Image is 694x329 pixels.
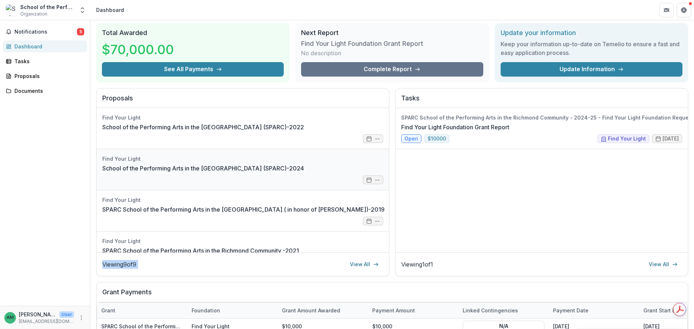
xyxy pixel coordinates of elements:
div: Linked Contingencies [458,303,549,318]
a: Complete Report [301,62,483,77]
button: Notifications5 [3,26,87,38]
div: Grant amount awarded [278,303,368,318]
img: School of the Performing Arts in the Richmond Community (SPARC) [6,4,17,16]
div: Payment date [549,303,639,318]
nav: breadcrumb [93,5,127,15]
div: Grant amount awarded [278,307,344,314]
div: Grant start date [639,307,689,314]
div: School of the Performing Arts in the [GEOGRAPHIC_DATA] (SPARC) [20,3,74,11]
div: Amanda Mullins [7,315,14,320]
a: View All [346,259,383,270]
div: Dashboard [96,6,124,14]
div: Payment Amount [368,303,458,318]
p: [PERSON_NAME] [19,311,56,318]
h2: Tasks [401,94,682,108]
a: Documents [3,85,87,97]
a: School of the Performing Arts in the [GEOGRAPHIC_DATA] (SPARC)-2022 [102,123,304,131]
span: 5 [77,28,84,35]
a: Proposals [3,70,87,82]
a: SPARC School of the Performing Arts in the Richmond Community -2021 [102,246,299,255]
button: Get Help [677,3,691,17]
a: View All [644,259,682,270]
div: Grant [97,303,187,318]
button: Open entity switcher [77,3,87,17]
div: Grant [97,307,120,314]
div: Dashboard [14,43,81,50]
span: Notifications [14,29,77,35]
p: No description [301,49,341,57]
div: Tasks [14,57,81,65]
div: Linked Contingencies [458,307,522,314]
a: SPARC School of the Performing Arts in the [GEOGRAPHIC_DATA] ( in honor of [PERSON_NAME])-2019 [102,205,385,214]
p: User [59,311,74,318]
h2: Update your information [501,29,682,37]
div: Documents [14,87,81,95]
h2: Next Report [301,29,483,37]
div: Proposals [14,72,81,80]
button: See All Payments [102,62,284,77]
button: Partners [659,3,674,17]
a: Dashboard [3,40,87,52]
div: Foundation [187,303,278,318]
h2: Total Awarded [102,29,284,37]
a: Tasks [3,55,87,67]
h3: $70,000.00 [102,40,174,59]
p: [EMAIL_ADDRESS][DOMAIN_NAME] [19,318,74,325]
a: Find Your Light Foundation Grant Report [401,123,509,131]
h3: Keep your information up-to-date on Temelio to ensure a fast and easy application process. [501,40,682,57]
h3: Find Your Light Foundation Grant Report [301,40,423,48]
div: Foundation [187,307,224,314]
a: School of the Performing Arts in the [GEOGRAPHIC_DATA] (SPARC)-2024 [102,164,304,173]
p: Viewing 1 of 1 [401,260,433,269]
div: Payment Amount [368,307,419,314]
a: Update Information [501,62,682,77]
button: More [77,313,86,322]
div: Payment date [549,307,593,314]
h2: Grant Payments [102,288,682,302]
span: Organization [20,11,47,17]
p: Viewing 9 of 9 [102,260,136,269]
h2: Proposals [102,94,383,108]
